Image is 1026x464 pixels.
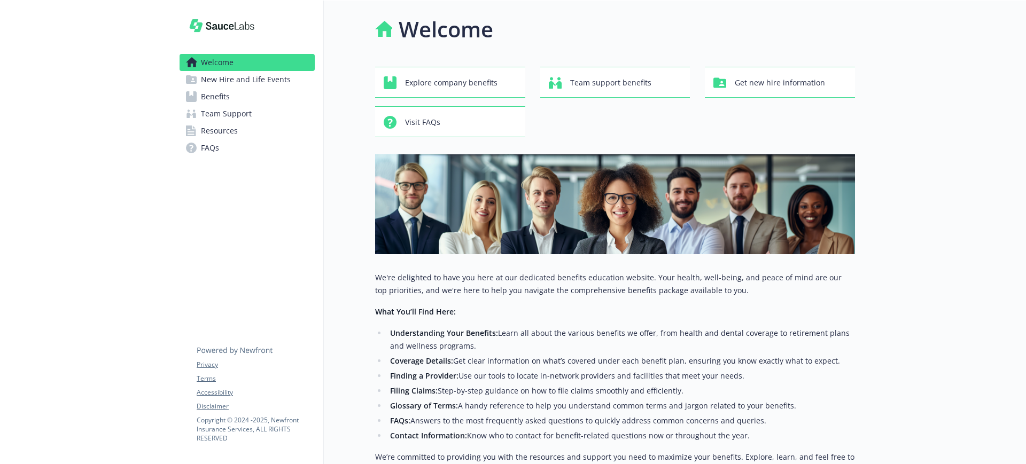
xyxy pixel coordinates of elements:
span: Team support benefits [570,73,651,93]
strong: Understanding Your Benefits: [390,328,498,338]
span: FAQs [201,139,219,156]
strong: What You’ll Find Here: [375,306,456,317]
span: New Hire and Life Events [201,71,291,88]
strong: Glossary of Terms: [390,400,458,411]
button: Visit FAQs [375,106,525,137]
li: Know who to contact for benefit-related questions now or throughout the year. [387,429,855,442]
li: Learn all about the various benefits we offer, from health and dental coverage to retirement plan... [387,327,855,352]
strong: Contact Information: [390,430,467,441]
strong: Finding a Provider: [390,371,458,381]
a: Terms [197,374,314,383]
span: Visit FAQs [405,112,440,132]
span: Resources [201,122,238,139]
img: overview page banner [375,154,855,254]
span: Benefits [201,88,230,105]
a: Welcome [180,54,315,71]
li: Use our tools to locate in-network providers and facilities that meet your needs. [387,369,855,382]
h1: Welcome [399,13,493,45]
p: We're delighted to have you here at our dedicated benefits education website. Your health, well-b... [375,271,855,297]
a: Benefits [180,88,315,105]
strong: FAQs: [390,415,410,426]
span: Explore company benefits [405,73,498,93]
li: Get clear information on what’s covered under each benefit plan, ensuring you know exactly what t... [387,355,855,367]
a: Privacy [197,360,314,369]
a: FAQs [180,139,315,156]
p: Copyright © 2024 - 2025 , Newfront Insurance Services, ALL RIGHTS RESERVED [197,415,314,443]
button: Explore company benefits [375,67,525,98]
li: Step-by-step guidance on how to file claims smoothly and efficiently. [387,384,855,397]
a: Accessibility [197,388,314,397]
span: Get new hire information [735,73,825,93]
button: Team support benefits [540,67,690,98]
strong: Filing Claims: [390,386,438,396]
li: A handy reference to help you understand common terms and jargon related to your benefits. [387,399,855,412]
strong: Coverage Details: [390,356,453,366]
a: New Hire and Life Events [180,71,315,88]
li: Answers to the most frequently asked questions to quickly address common concerns and queries. [387,414,855,427]
a: Resources [180,122,315,139]
a: Disclaimer [197,402,314,411]
span: Welcome [201,54,234,71]
span: Team Support [201,105,252,122]
button: Get new hire information [705,67,855,98]
a: Team Support [180,105,315,122]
